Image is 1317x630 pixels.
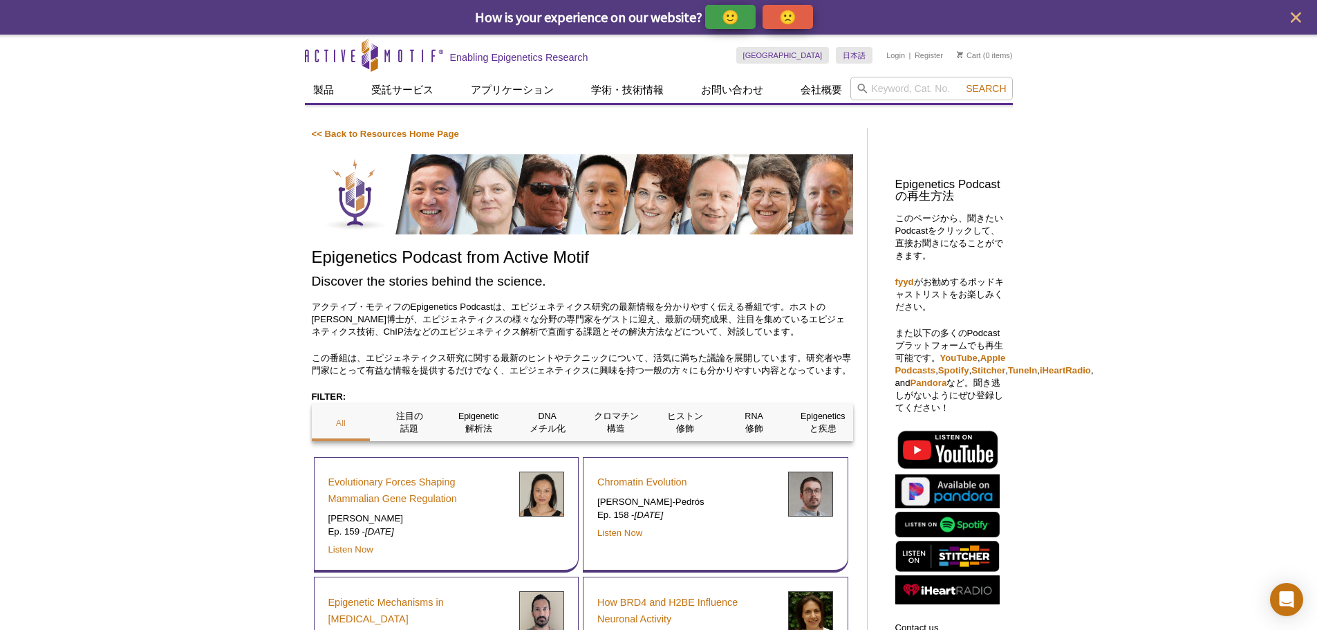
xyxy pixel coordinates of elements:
[940,353,978,363] a: YouTube
[518,410,577,435] p: DNA メチル化
[725,410,783,435] p: RNA 修飾
[597,474,687,490] a: Chromatin Evolution
[587,410,646,435] p: クロマチン 構造
[380,410,439,435] p: 注目の 話題
[328,544,373,555] a: Listen Now
[910,378,947,388] a: Pandora
[836,47,872,64] a: 日本語
[328,512,509,525] p: [PERSON_NAME]
[792,77,850,103] a: 会社概要
[957,50,981,60] a: Cart
[365,526,394,537] em: [DATE]
[312,129,459,139] a: << Back to Resources Home Page
[450,51,588,64] h2: Enabling Epigenetics Research
[895,428,1000,471] img: Listen on YouTube
[966,83,1006,94] span: Search
[597,528,642,538] a: Listen Now
[895,541,1000,572] img: Listen on Stitcher
[957,51,963,58] img: Your Cart
[962,82,1010,95] button: Search
[597,496,778,508] p: [PERSON_NAME]-Pedrós
[312,417,371,429] p: All
[895,179,1006,203] h3: Epigenetics Podcastの再生方法
[971,365,1005,376] a: Stitcher
[312,272,853,290] h2: Discover the stories behind the science.
[597,509,778,521] p: Ep. 158 -
[312,301,853,338] p: アクティブ・モティフのEpigenetics Podcastは、エピジェネティクス研究の最新情報を分かりやすく伝える番組です。ホストの[PERSON_NAME]博士が、エピジェネティクスの様々な...
[449,410,508,435] p: Epigenetic 解析法
[693,77,772,103] a: お問い合わせ
[895,327,1006,414] p: また以下の多くのPodcast プラットフォームでも再生可能です。 , , , , , , and など。聞き逃しがないようにぜひ登録してください！
[895,212,1006,262] p: このページから、聞きたいPodcastをクリックして、直接お聞きになることができます。
[597,594,778,627] a: How BRD4 and H2BE Influence Neuronal Activity
[1270,583,1303,616] div: Open Intercom Messenger
[850,77,1013,100] input: Keyword, Cat. No.
[1040,365,1091,376] a: iHeartRadio
[363,77,442,103] a: 受託サービス
[895,353,1006,376] a: Apple Podcasts
[312,391,346,402] strong: FILTER:
[957,47,1013,64] li: (0 items)
[895,512,1000,537] img: Listen on Spotify
[909,47,911,64] li: |
[722,8,739,26] p: 🙂
[635,510,664,520] em: [DATE]
[794,410,852,435] p: Epigenetics と疾患
[886,50,905,60] a: Login
[895,474,1000,508] img: Listen on Pandora
[656,410,715,435] p: ヒストン 修飾
[938,365,969,376] a: Spotify
[736,47,830,64] a: [GEOGRAPHIC_DATA]
[895,575,1000,605] img: Listen on iHeartRadio
[788,472,833,517] img: Arnau Sebe Pedros headshot
[475,8,702,26] span: How is your experience on our website?
[328,474,509,507] a: Evolutionary Forces Shaping Mammalian Gene Regulation
[305,77,342,103] a: 製品
[915,50,943,60] a: Register
[312,154,853,234] img: Discover the stories behind the science.
[328,526,509,538] p: Ep. 159 -
[312,352,853,377] p: この番組は、エピジェネティクス研究に関する最新のヒントやテクニックについて、活気に満ちた議論を展開しています。研究者や専門家にとって有益な情報を提供するだけでなく、エピジェネティクスに興味を持つ...
[1287,9,1305,26] button: close
[583,77,672,103] a: 学術・技術情報
[895,276,1006,313] p: がお勧めするポッドキャストリストをお楽しみください。
[328,594,509,627] a: Epigenetic Mechanisms in [MEDICAL_DATA]
[463,77,562,103] a: アプリケーション
[312,248,853,268] h1: Epigenetics Podcast from Active Motif
[1008,365,1037,376] a: TuneIn
[779,8,796,26] p: 🙁
[519,472,564,517] img: Emily Wong headshot
[895,277,914,287] a: fyyd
